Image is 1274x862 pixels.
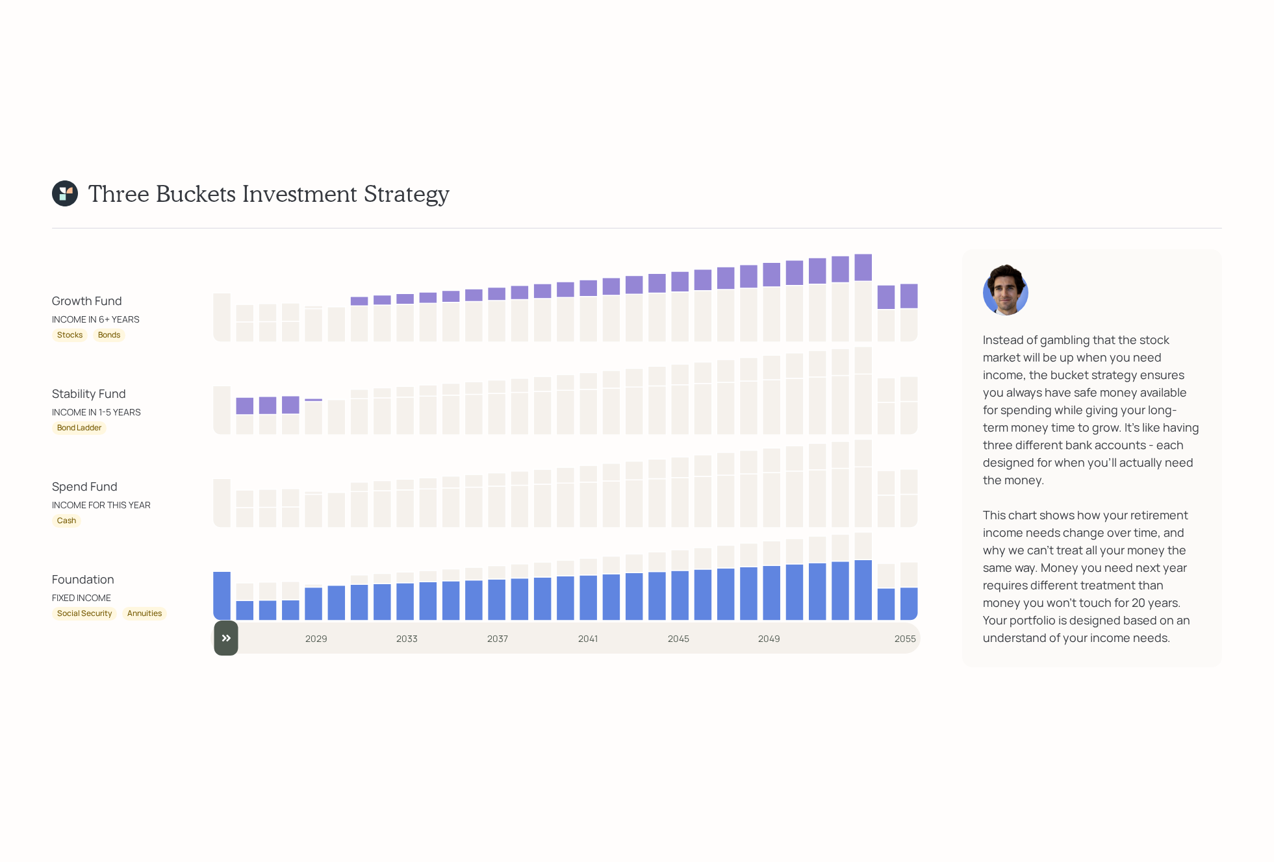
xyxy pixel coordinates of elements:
div: Growth Fund [52,292,169,310]
div: FIXED INCOME [52,591,169,604]
div: Instead of gambling that the stock market will be up when you need income, the bucket strategy en... [983,331,1201,646]
img: harrison-schaefer-headshot-2.png [983,264,1028,315]
div: Bond Ladder [57,423,101,434]
div: Stocks [57,330,83,341]
div: Stability Fund [52,385,169,402]
div: INCOME IN 6+ YEARS [52,312,169,326]
div: Annuities [127,608,162,619]
div: Cash [57,515,76,526]
div: Social Security [57,608,112,619]
div: Bonds [98,330,120,341]
div: INCOME IN 1-5 YEARS [52,405,169,419]
div: Foundation [52,571,169,588]
div: INCOME FOR THIS YEAR [52,498,169,511]
h1: Three Buckets Investment Strategy [88,179,449,207]
div: Spend Fund [52,478,169,495]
